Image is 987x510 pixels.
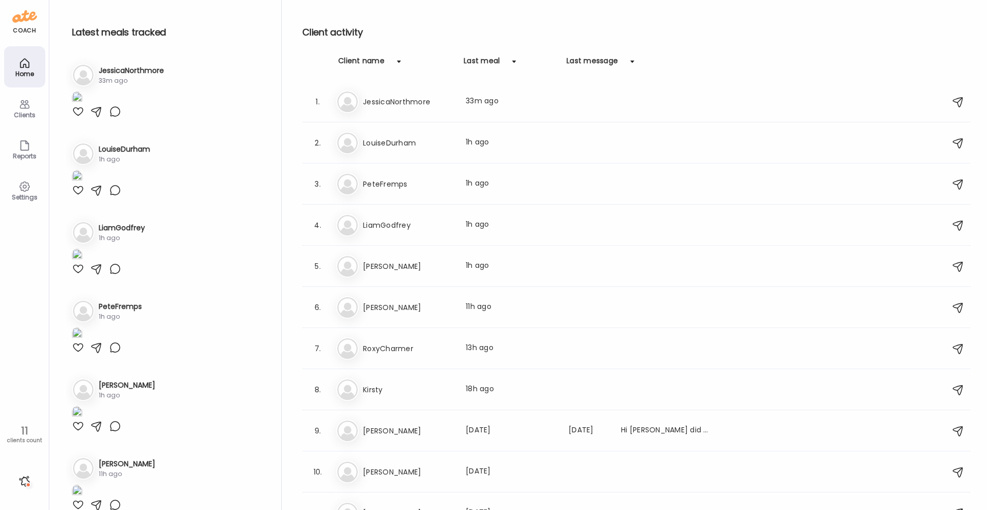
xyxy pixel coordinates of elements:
div: 1h ago [466,178,556,190]
div: 1h ago [466,137,556,149]
img: bg-avatar-default.svg [337,174,358,194]
img: bg-avatar-default.svg [73,222,94,243]
h3: LouiseDurham [99,144,150,155]
img: images%2FUAwOHZjgBffkJIGblYu5HPnSMUM2%2FD2Ko0yiKHZ8g9R40iTa8%2FBRQNL0mMmarvJNz9htBX_1080 [72,249,82,263]
div: 11h ago [99,469,155,479]
div: 1h ago [99,155,150,164]
h3: JessicaNorthmore [363,96,453,108]
h3: LiamGodfrey [363,219,453,231]
div: 7. [312,342,324,355]
h2: Client activity [302,25,971,40]
h3: Kirsty [363,384,453,396]
div: 13h ago [466,342,556,355]
div: [DATE] [569,425,609,437]
img: bg-avatar-default.svg [73,458,94,479]
div: 6. [312,301,324,314]
div: 10. [312,466,324,478]
div: 3. [312,178,324,190]
div: 9. [312,425,324,437]
h3: LiamGodfrey [99,223,145,233]
div: 1h ago [99,391,155,400]
h3: [PERSON_NAME] [99,380,155,391]
img: images%2Fx2mjt0MkUFaPO2EjM5VOthJZYch1%2FftYod4mw1mPBe0quJcyq%2FbxmAx6XqPiWucVlGgwzg_1080 [72,485,82,499]
img: bg-avatar-default.svg [337,256,358,277]
div: 33m ago [466,96,556,108]
img: images%2FeG6ITufXlZfJWLTzQJChGV6uFB82%2FMt8Tw4KU1VkSYuVy1oDO%2FZXWQQff4Ut1jhdORcR36_1080 [72,92,82,105]
h3: JessicaNorthmore [99,65,164,76]
div: 11h ago [466,301,556,314]
img: bg-avatar-default.svg [73,379,94,400]
h3: [PERSON_NAME] [99,459,155,469]
img: bg-avatar-default.svg [337,92,358,112]
div: Hi [PERSON_NAME] did you get the photos pal [621,425,711,437]
div: 1. [312,96,324,108]
div: 18h ago [466,384,556,396]
div: 8. [312,384,324,396]
h3: [PERSON_NAME] [363,466,453,478]
h3: PeteFremps [99,301,142,312]
div: Reports [6,153,43,159]
img: bg-avatar-default.svg [337,133,358,153]
div: 1h ago [99,312,142,321]
img: images%2FvpbmLMGCmDVsOUR63jGeboT893F3%2FcUAOwvOTDrsLciW0XFwi%2FIRqk5cstefcIy1asLfJY_1080 [72,170,82,184]
h3: [PERSON_NAME] [363,301,453,314]
div: [DATE] [466,425,556,437]
img: ate [12,8,37,25]
div: 1h ago [466,219,556,231]
h3: PeteFremps [363,178,453,190]
img: bg-avatar-default.svg [337,421,358,441]
div: 1h ago [99,233,145,243]
img: bg-avatar-default.svg [73,65,94,85]
h3: [PERSON_NAME] [363,260,453,272]
div: 4. [312,219,324,231]
div: Settings [6,194,43,201]
div: 1h ago [466,260,556,272]
img: bg-avatar-default.svg [337,462,358,482]
div: Last message [566,56,618,72]
h2: Latest meals tracked [72,25,265,40]
div: Last meal [464,56,500,72]
img: bg-avatar-default.svg [337,338,358,359]
div: Client name [338,56,385,72]
div: coach [13,26,36,35]
div: Home [6,70,43,77]
img: bg-avatar-default.svg [337,297,358,318]
img: images%2Fjloxfuwkz2OKnpXZynPIBNmAub53%2Fq7EhGQscGTskHksnFGS7%2FZcSO6XU8JunmHrWzuFHK_1080 [72,406,82,420]
img: bg-avatar-default.svg [337,215,358,235]
div: [DATE] [466,466,556,478]
img: bg-avatar-default.svg [337,379,358,400]
h3: [PERSON_NAME] [363,425,453,437]
div: clients count [4,437,45,444]
div: 5. [312,260,324,272]
div: Clients [6,112,43,118]
div: 33m ago [99,76,164,85]
img: bg-avatar-default.svg [73,301,94,321]
div: 11 [4,425,45,437]
h3: RoxyCharmer [363,342,453,355]
img: bg-avatar-default.svg [73,143,94,164]
img: images%2Fr1MJTdTVcmaGV99ZvRg8wYCtdWJ2%2FcSUBc3W2QuVndZkmv6rU%2F5NrzxDvs3OAu3UGsPD6P_1080 [72,327,82,341]
h3: LouiseDurham [363,137,453,149]
div: 2. [312,137,324,149]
